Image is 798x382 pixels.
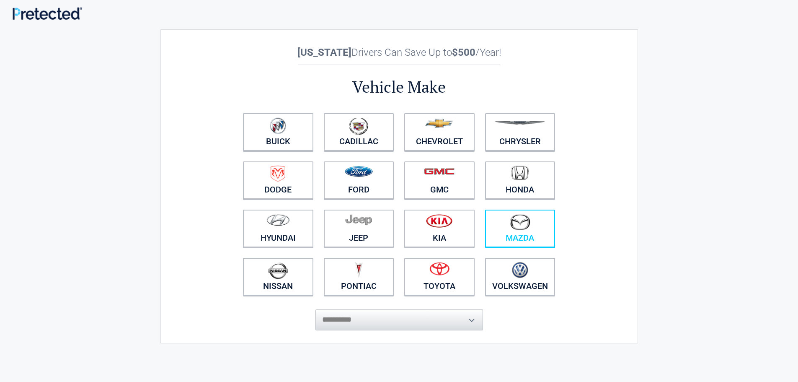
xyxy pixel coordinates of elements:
[271,166,285,182] img: dodge
[512,262,528,278] img: volkswagen
[426,214,452,228] img: kia
[354,262,363,278] img: pontiac
[243,113,313,151] a: Buick
[270,117,286,134] img: buick
[429,262,449,275] img: toyota
[324,161,394,199] a: Ford
[452,47,475,58] b: $500
[424,168,455,175] img: gmc
[349,117,368,135] img: cadillac
[404,161,475,199] a: GMC
[509,214,530,230] img: mazda
[268,262,288,279] img: nissan
[266,214,290,226] img: hyundai
[238,47,560,58] h2: Drivers Can Save Up to /Year
[324,258,394,296] a: Pontiac
[243,161,313,199] a: Dodge
[485,210,555,247] a: Mazda
[404,258,475,296] a: Toyota
[345,166,373,177] img: ford
[404,210,475,247] a: Kia
[404,113,475,151] a: Chevrolet
[243,210,313,247] a: Hyundai
[494,121,545,125] img: chrysler
[243,258,313,296] a: Nissan
[297,47,351,58] b: [US_STATE]
[485,113,555,151] a: Chrysler
[425,119,453,128] img: chevrolet
[485,161,555,199] a: Honda
[485,258,555,296] a: Volkswagen
[345,214,372,226] img: jeep
[13,7,82,20] img: Main Logo
[324,113,394,151] a: Cadillac
[238,76,560,98] h2: Vehicle Make
[511,166,529,180] img: honda
[324,210,394,247] a: Jeep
